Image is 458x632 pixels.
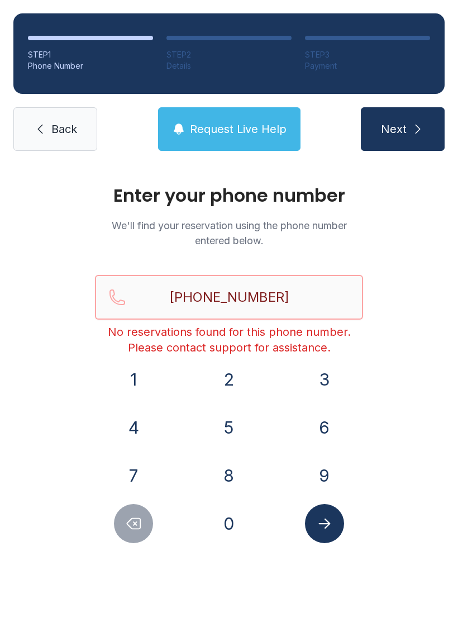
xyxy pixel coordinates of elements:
button: 5 [209,408,249,447]
div: Details [166,60,292,72]
button: 0 [209,504,249,543]
button: 6 [305,408,344,447]
button: 7 [114,456,153,495]
div: Phone Number [28,60,153,72]
p: We'll find your reservation using the phone number entered below. [95,218,363,248]
button: 4 [114,408,153,447]
div: STEP 1 [28,49,153,60]
button: 1 [114,360,153,399]
button: 9 [305,456,344,495]
div: Payment [305,60,430,72]
button: Delete number [114,504,153,543]
button: 8 [209,456,249,495]
div: STEP 2 [166,49,292,60]
span: Back [51,121,77,137]
span: Next [381,121,407,137]
button: 3 [305,360,344,399]
button: 2 [209,360,249,399]
button: Submit lookup form [305,504,344,543]
div: STEP 3 [305,49,430,60]
div: No reservations found for this phone number. Please contact support for assistance. [95,324,363,355]
span: Request Live Help [190,121,287,137]
input: Reservation phone number [95,275,363,320]
h1: Enter your phone number [95,187,363,205]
